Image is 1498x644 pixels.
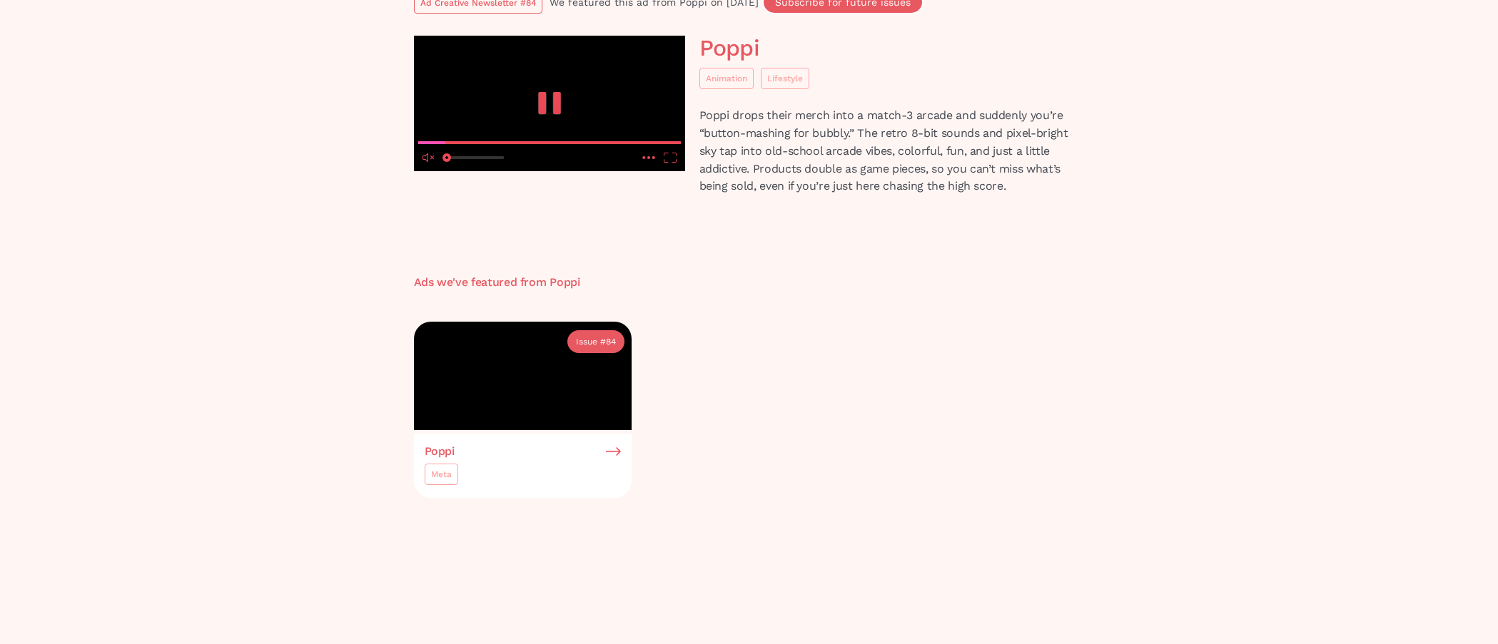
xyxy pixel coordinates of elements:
[425,445,621,458] a: Poppi
[567,330,624,353] a: Issue #84
[761,68,809,89] a: Lifestyle
[425,445,455,458] h3: Poppi
[576,334,606,349] div: Issue #
[706,71,747,86] div: Animation
[431,467,452,481] div: Meta
[606,334,616,349] div: 84
[699,36,1085,61] h1: Poppi
[550,276,580,289] h3: Poppi
[699,107,1085,195] p: Poppi drops their merch into a match-3 arcade and suddenly you’re “button-mashing for bubbly.” Th...
[699,68,754,89] a: Animation
[425,464,458,485] a: Meta
[414,276,550,289] h3: Ads we've featured from
[767,71,803,86] div: Lifestyle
